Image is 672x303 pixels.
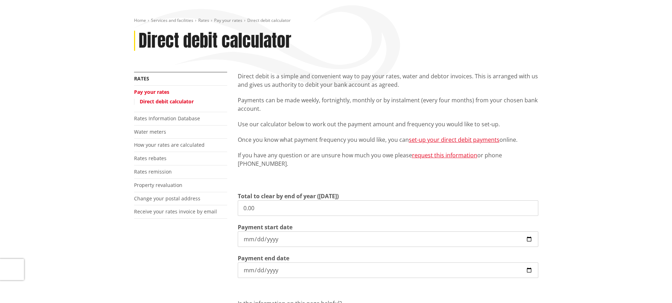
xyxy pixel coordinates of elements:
label: Total to clear by end of year ([DATE]) [238,192,339,200]
a: Rates rebates [134,155,167,162]
label: Payment end date [238,254,289,262]
a: request this information [412,151,477,159]
a: Direct debit calculator [140,98,194,105]
label: Payment start date [238,223,292,231]
p: Payments can be made weekly, fortnightly, monthly or by instalment (every four months) from your ... [238,96,538,113]
a: Receive your rates invoice by email [134,208,217,215]
a: Rates [134,75,149,82]
a: Property revaluation [134,182,182,188]
span: Direct debit calculator [247,17,291,23]
p: Use our calculator below to work out the payment amount and frequency you would like to set-up. [238,120,538,128]
p: Once you know what payment frequency you would like, you can online. [238,135,538,144]
a: Home [134,17,146,23]
a: How your rates are calculated [134,141,205,148]
h1: Direct debit calculator [139,31,291,51]
a: Pay your rates [214,17,242,23]
a: set-up your direct debit payments [409,136,500,144]
a: Rates [198,17,209,23]
p: If you have any question or are unsure how much you owe please or phone [PHONE_NUMBER]. [238,151,538,168]
a: Change your postal address [134,195,200,202]
a: Services and facilities [151,17,193,23]
nav: breadcrumb [134,18,538,24]
a: Rates Information Database [134,115,200,122]
a: Water meters [134,128,166,135]
a: Rates remission [134,168,172,175]
a: Pay your rates [134,89,169,95]
p: Direct debit is a simple and convenient way to pay your rates, water and debtor invoices. This is... [238,72,538,89]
